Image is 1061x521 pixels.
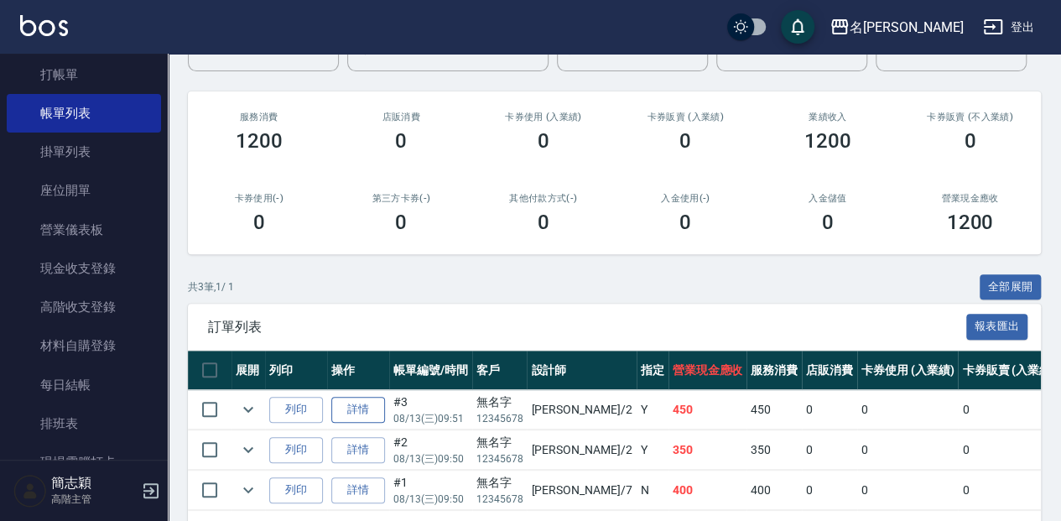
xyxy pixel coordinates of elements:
h3: 服務消費 [208,112,310,122]
th: 操作 [327,351,389,390]
a: 座位開單 [7,171,161,210]
p: 08/13 (三) 09:51 [393,411,468,426]
td: 0 [802,471,857,510]
h3: 0 [679,211,691,234]
p: 08/13 (三) 09:50 [393,492,468,507]
a: 營業儀表板 [7,211,161,249]
td: N [637,471,668,510]
td: 0 [857,430,959,470]
a: 每日結帳 [7,366,161,404]
td: 400 [668,471,747,510]
h3: 0 [679,129,691,153]
td: Y [637,390,668,430]
td: #3 [389,390,472,430]
button: 報表匯出 [966,314,1028,340]
button: 全部展開 [980,274,1042,300]
td: 0 [802,430,857,470]
td: [PERSON_NAME] /7 [527,471,636,510]
td: 350 [668,430,747,470]
td: 400 [746,471,802,510]
td: 0 [958,471,1059,510]
div: 無名字 [476,474,523,492]
h3: 0 [253,211,265,234]
p: 08/13 (三) 09:50 [393,451,468,466]
button: expand row [236,397,261,422]
th: 營業現金應收 [668,351,747,390]
td: Y [637,430,668,470]
a: 現場電腦打卡 [7,443,161,482]
p: 共 3 筆, 1 / 1 [188,279,234,294]
p: 12345678 [476,411,523,426]
th: 客戶 [472,351,528,390]
button: 名[PERSON_NAME] [823,10,970,44]
h2: 營業現金應收 [919,193,1022,204]
a: 打帳單 [7,55,161,94]
div: 無名字 [476,434,523,451]
td: 450 [668,390,747,430]
a: 報表匯出 [966,318,1028,334]
h3: 1200 [804,129,851,153]
th: 卡券販賣 (入業績) [958,351,1059,390]
h3: 0 [538,211,549,234]
a: 詳情 [331,477,385,503]
h2: 入金使用(-) [635,193,737,204]
h3: 0 [395,211,407,234]
h2: 入金儲值 [777,193,879,204]
th: 列印 [265,351,327,390]
h3: 0 [964,129,975,153]
th: 卡券使用 (入業績) [857,351,959,390]
h3: 1200 [946,211,993,234]
td: 0 [802,390,857,430]
th: 設計師 [527,351,636,390]
h3: 0 [822,211,834,234]
h2: 第三方卡券(-) [351,193,453,204]
span: 訂單列表 [208,319,966,336]
button: save [781,10,814,44]
h5: 簡志穎 [51,475,137,492]
a: 排班表 [7,404,161,443]
h3: 0 [538,129,549,153]
button: 登出 [976,12,1041,43]
p: 12345678 [476,451,523,466]
a: 高階收支登錄 [7,288,161,326]
button: 列印 [269,397,323,423]
td: [PERSON_NAME] /2 [527,430,636,470]
h3: 1200 [236,129,283,153]
td: #1 [389,471,472,510]
th: 指定 [637,351,668,390]
button: expand row [236,437,261,462]
td: 0 [857,390,959,430]
div: 無名字 [476,393,523,411]
h2: 卡券販賣 (入業績) [635,112,737,122]
h2: 卡券使用 (入業績) [492,112,595,122]
td: #2 [389,430,472,470]
h2: 卡券使用(-) [208,193,310,204]
p: 12345678 [476,492,523,507]
h3: 0 [395,129,407,153]
th: 展開 [231,351,265,390]
h2: 店販消費 [351,112,453,122]
td: 0 [857,471,959,510]
td: 0 [958,430,1059,470]
td: 450 [746,390,802,430]
td: 0 [958,390,1059,430]
td: 350 [746,430,802,470]
h2: 卡券販賣 (不入業績) [919,112,1022,122]
button: 列印 [269,437,323,463]
a: 材料自購登錄 [7,326,161,365]
button: 列印 [269,477,323,503]
h2: 業績收入 [777,112,879,122]
th: 帳單編號/時間 [389,351,472,390]
img: Logo [20,15,68,36]
a: 詳情 [331,397,385,423]
img: Person [13,474,47,508]
button: expand row [236,477,261,503]
a: 掛單列表 [7,133,161,171]
td: [PERSON_NAME] /2 [527,390,636,430]
th: 服務消費 [746,351,802,390]
th: 店販消費 [802,351,857,390]
a: 現金收支登錄 [7,249,161,288]
p: 高階主管 [51,492,137,507]
a: 詳情 [331,437,385,463]
h2: 其他付款方式(-) [492,193,595,204]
